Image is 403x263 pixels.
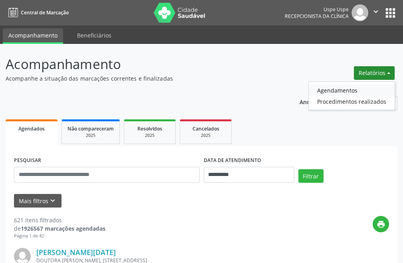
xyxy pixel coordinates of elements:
[351,4,368,21] img: img
[14,233,105,239] div: Página 1 de 42
[285,13,349,20] span: Recepcionista da clínica
[6,74,280,83] p: Acompanhe a situação das marcações correntes e finalizadas
[137,125,162,132] span: Resolvidos
[186,132,226,138] div: 2025
[71,28,117,42] a: Beneficiários
[14,224,105,233] div: de
[14,154,41,167] label: PESQUISAR
[48,196,57,205] i: keyboard_arrow_down
[285,6,349,13] div: Uspe Uspe
[309,96,395,107] a: Procedimentos realizados
[377,220,385,229] i: print
[204,154,261,167] label: DATA DE ATENDIMENTO
[308,81,395,110] ul: Relatórios
[298,169,324,183] button: Filtrar
[14,194,62,208] button: Mais filtroskeyboard_arrow_down
[21,225,105,232] strong: 1926567 marcações agendadas
[383,6,397,20] button: apps
[368,4,383,21] button: 
[14,216,105,224] div: 621 itens filtrados
[130,132,170,138] div: 2025
[67,132,114,138] div: 2025
[371,7,380,16] i: 
[6,6,69,19] a: Central de Marcação
[67,125,114,132] span: Não compareceram
[309,85,395,96] a: Agendamentos
[21,9,69,16] span: Central de Marcação
[373,216,389,232] button: print
[193,125,219,132] span: Cancelados
[3,28,63,44] a: Acompanhamento
[36,248,116,257] a: [PERSON_NAME][DATE]
[300,97,370,107] p: Ano de acompanhamento
[18,125,45,132] span: Agendados
[6,54,280,74] p: Acompanhamento
[354,66,395,80] button: Relatórios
